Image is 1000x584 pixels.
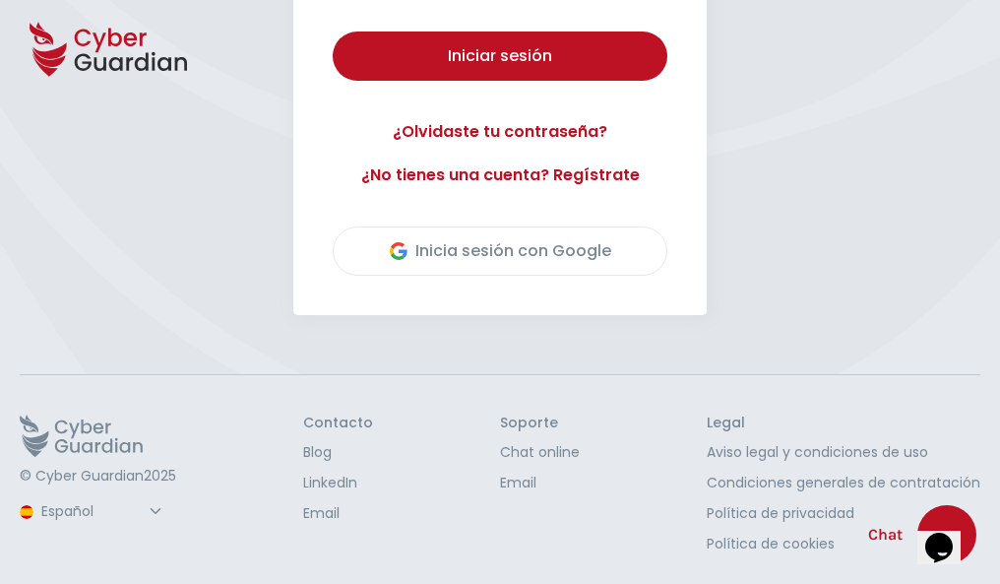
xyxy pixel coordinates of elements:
[500,415,580,432] h3: Soporte
[333,120,667,144] a: ¿Olvidaste tu contraseña?
[707,534,980,554] a: Política de cookies
[707,473,980,493] a: Condiciones generales de contratación
[707,503,980,524] a: Política de privacidad
[20,468,176,486] p: © Cyber Guardian 2025
[707,415,980,432] h3: Legal
[303,503,373,524] a: Email
[303,473,373,493] a: LinkedIn
[500,473,580,493] a: Email
[917,505,980,564] iframe: chat widget
[333,227,667,276] button: Inicia sesión con Google
[707,442,980,463] a: Aviso legal y condiciones de uso
[500,442,580,463] a: Chat online
[868,523,903,547] span: Chat
[303,442,373,463] a: Blog
[333,163,667,187] a: ¿No tienes una cuenta? Regístrate
[390,239,611,263] div: Inicia sesión con Google
[20,505,33,519] img: region-logo
[303,415,373,432] h3: Contacto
